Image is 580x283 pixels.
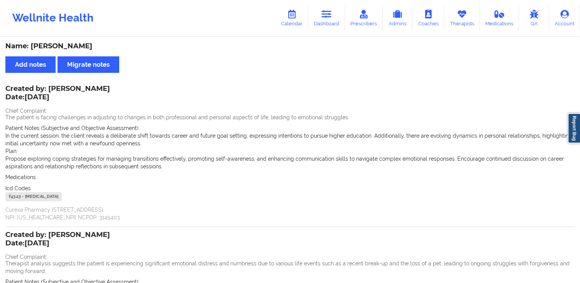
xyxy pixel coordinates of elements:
[5,206,575,221] p: Curexa Pharmacy [STREET_ADDRESS] NPI: [US_HEALTHCARE_NPI] NCPDP: 3145403
[308,5,345,31] a: Dashboard
[5,108,47,114] span: Chief Complaint:
[444,5,480,31] a: Therapists
[58,56,119,73] button: Migrate notes
[5,132,575,147] p: In the current session, the client reveals a deliberate shift towards career and future goal sett...
[5,56,56,73] button: Add notes
[5,260,575,275] p: Therapist analysis suggests the patient is experiencing significant emotional distress and numbne...
[275,5,308,31] a: Calendar
[568,113,580,143] a: Report Bug
[480,5,519,31] a: Medications
[5,185,31,191] span: Icd Codes
[345,5,383,31] a: Prescribers
[5,192,62,201] div: F43.23 - [MEDICAL_DATA]
[5,174,36,180] span: Medications
[519,5,549,31] a: QA
[549,5,580,31] a: Account
[5,125,140,131] span: Patient Notes (Subjective and Objective Assessment):
[5,114,575,121] p: The patient is facing challenges in adjusting to changes in both professional and personal aspect...
[5,92,110,102] p: Date: [DATE]
[5,148,18,154] span: Plan:
[5,155,575,170] p: Propose exploring coping strategies for managing transitions effectively, promoting self-awarenes...
[5,85,110,102] div: Created by: [PERSON_NAME]
[383,5,412,31] a: Admins
[412,5,444,31] a: Coaches
[5,239,110,248] p: Date: [DATE]
[5,231,110,248] div: Created by: [PERSON_NAME]
[5,254,47,260] span: Chief Complaint:
[5,42,575,51] div: Name: [PERSON_NAME]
